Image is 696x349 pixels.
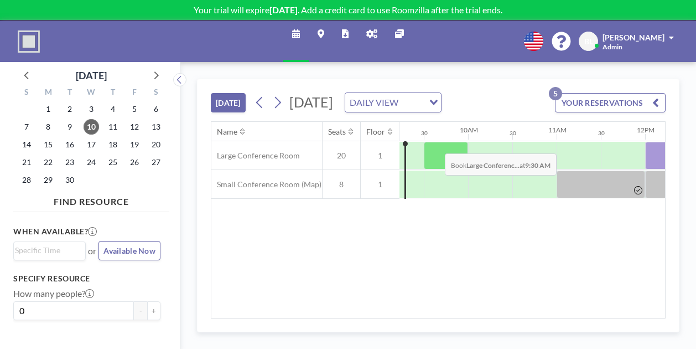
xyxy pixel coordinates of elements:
[105,155,121,170] span: Thursday, September 25, 2025
[584,37,593,47] span: BL
[148,119,164,135] span: Saturday, September 13, 2025
[402,95,423,110] input: Search for option
[15,244,79,256] input: Search for option
[103,246,155,255] span: Available Now
[13,288,94,299] label: How many people?
[84,119,99,135] span: Wednesday, September 10, 2025
[105,137,121,152] span: Thursday, September 18, 2025
[345,93,441,112] div: Search for option
[323,179,360,189] span: 8
[19,137,34,152] span: Sunday, September 14, 2025
[40,119,56,135] span: Monday, September 8, 2025
[421,130,428,137] div: 30
[147,301,160,320] button: +
[84,137,99,152] span: Wednesday, September 17, 2025
[211,151,300,161] span: Large Conference Room
[525,161,550,170] b: 9:30 AM
[289,94,333,110] span: [DATE]
[88,245,96,256] span: or
[13,274,160,284] h3: Specify resource
[123,86,145,100] div: F
[548,126,567,134] div: 11AM
[361,151,399,161] span: 1
[38,86,59,100] div: M
[40,137,56,152] span: Monday, September 15, 2025
[549,87,562,100] p: 5
[19,119,34,135] span: Sunday, September 7, 2025
[98,241,160,260] button: Available Now
[466,161,520,170] b: Large Conferenc...
[211,93,246,112] button: [DATE]
[347,95,401,110] span: DAILY VIEW
[217,127,237,137] div: Name
[637,126,655,134] div: 12PM
[18,30,40,53] img: organization-logo
[598,130,605,137] div: 30
[127,119,142,135] span: Friday, September 12, 2025
[602,43,622,51] span: Admin
[62,172,77,188] span: Tuesday, September 30, 2025
[16,86,38,100] div: S
[460,126,478,134] div: 10AM
[62,101,77,117] span: Tuesday, September 2, 2025
[84,101,99,117] span: Wednesday, September 3, 2025
[62,155,77,170] span: Tuesday, September 23, 2025
[62,137,77,152] span: Tuesday, September 16, 2025
[134,301,147,320] button: -
[602,33,664,42] span: [PERSON_NAME]
[102,86,123,100] div: T
[555,93,666,112] button: YOUR RESERVATIONS5
[105,101,121,117] span: Thursday, September 4, 2025
[366,127,385,137] div: Floor
[40,172,56,188] span: Monday, September 29, 2025
[127,137,142,152] span: Friday, September 19, 2025
[40,101,56,117] span: Monday, September 1, 2025
[105,119,121,135] span: Thursday, September 11, 2025
[127,155,142,170] span: Friday, September 26, 2025
[269,4,298,15] b: [DATE]
[445,153,557,176] span: Book at
[323,151,360,161] span: 20
[62,119,77,135] span: Tuesday, September 9, 2025
[81,86,102,100] div: W
[148,137,164,152] span: Saturday, September 20, 2025
[76,68,107,83] div: [DATE]
[211,179,321,189] span: Small Conference Room (Map)
[84,155,99,170] span: Wednesday, September 24, 2025
[40,155,56,170] span: Monday, September 22, 2025
[19,155,34,170] span: Sunday, September 21, 2025
[19,172,34,188] span: Sunday, September 28, 2025
[59,86,81,100] div: T
[127,101,142,117] span: Friday, September 5, 2025
[148,101,164,117] span: Saturday, September 6, 2025
[361,179,399,189] span: 1
[328,127,346,137] div: Seats
[510,130,516,137] div: 30
[14,242,85,259] div: Search for option
[13,192,169,207] h4: FIND RESOURCE
[148,155,164,170] span: Saturday, September 27, 2025
[145,86,167,100] div: S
